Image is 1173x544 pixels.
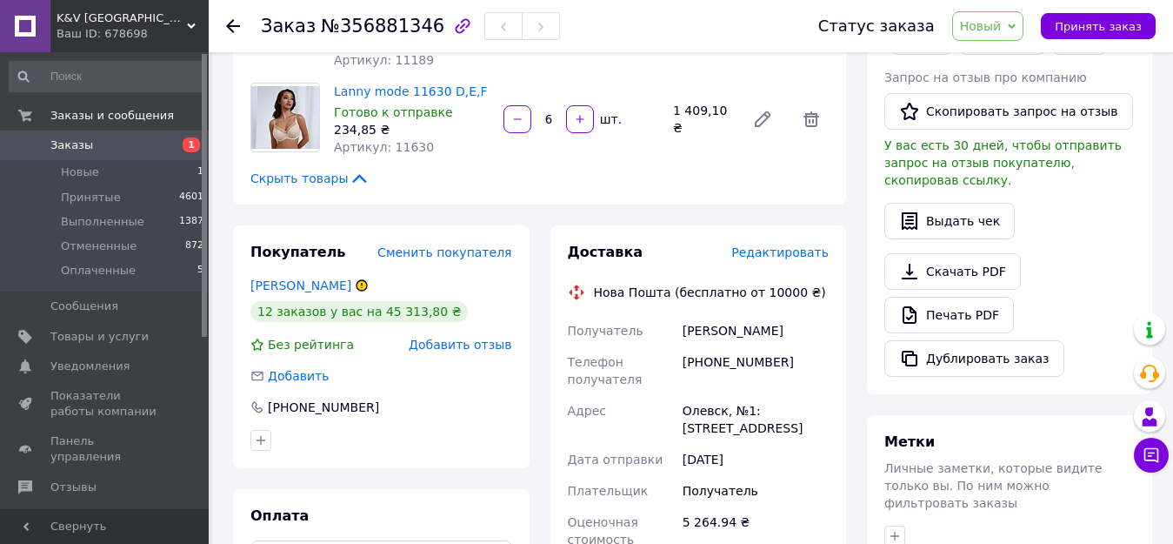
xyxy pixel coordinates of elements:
[321,16,444,37] span: №356881346
[794,102,829,137] span: Удалить
[679,346,832,395] div: [PHONE_NUMBER]
[61,190,121,205] span: Принятые
[50,138,93,153] span: Заказы
[250,170,370,187] span: Скрыть товары
[884,71,1087,84] span: Запрос на отзыв про компанию
[884,138,1122,187] span: У вас есть 30 дней, чтобы отправить запрос на отзыв покупателю, скопировав ссылку.
[61,263,136,279] span: Оплаченные
[884,461,1103,510] span: Личные заметки, которые видите только вы. По ним можно фильтровать заказы
[334,84,488,98] a: Lanny mode 11630 D,E,F
[590,284,830,301] div: Нова Пошта (бесплатно от 10000 ₴)
[1055,20,1142,33] span: Принять заказ
[261,16,316,37] span: Заказ
[679,444,832,475] div: [DATE]
[960,19,1002,33] span: Новый
[1134,438,1169,473] button: Чат с покупателем
[1041,13,1156,39] button: Принять заказ
[334,140,434,154] span: Артикул: 11630
[679,315,832,346] div: [PERSON_NAME]
[884,297,1014,333] a: Печать PDF
[884,253,1021,290] a: Скачать PDF
[884,93,1133,130] button: Скопировать запрос на отзыв
[197,165,203,180] span: 1
[50,388,161,420] span: Показатели работы компании
[266,399,381,416] div: [PHONE_NUMBER]
[377,245,511,259] span: Сменить покупателя
[250,279,351,292] a: [PERSON_NAME]
[409,338,511,352] span: Добавить отзыв
[57,26,209,42] div: Ваш ID: 678698
[50,480,97,495] span: Отзывы
[226,17,240,35] div: Вернуться назад
[679,475,832,507] div: Получатель
[57,10,187,26] span: K&V UKRAINE
[179,214,203,230] span: 1387
[884,340,1064,377] button: Дублировать заказ
[568,453,663,467] span: Дата отправки
[183,138,200,152] span: 1
[251,86,319,150] img: Lanny mode 11630 D,E,F
[250,301,468,322] div: 12 заказов у вас на 45 313,80 ₴
[50,329,149,345] span: Товары и услуги
[334,53,434,67] span: Артикул: 11189
[731,245,829,259] span: Редактировать
[61,214,144,230] span: Выполненные
[50,359,130,374] span: Уведомления
[179,190,203,205] span: 4601
[61,238,137,254] span: Отмененные
[50,108,174,124] span: Заказы и сообщения
[884,203,1015,239] button: Выдать чек
[568,484,649,498] span: Плательщик
[666,98,738,140] div: 1 409,10 ₴
[745,102,780,137] a: Редактировать
[568,244,643,260] span: Доставка
[596,111,623,128] div: шт.
[268,369,329,383] span: Добавить
[250,244,345,260] span: Покупатель
[334,105,453,119] span: Готово к отправке
[818,17,935,35] div: Статус заказа
[50,299,118,314] span: Сообщения
[250,507,309,524] span: Оплата
[679,395,832,444] div: Олевск, №1: [STREET_ADDRESS]
[568,404,606,418] span: Адрес
[568,324,643,338] span: Получатель
[268,338,354,352] span: Без рейтинга
[568,355,643,386] span: Телефон получателя
[197,263,203,279] span: 5
[50,433,161,465] span: Панель управления
[61,165,99,180] span: Новые
[9,61,205,92] input: Поиск
[884,433,935,450] span: Метки
[334,121,490,138] div: 234,85 ₴
[185,238,203,254] span: 872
